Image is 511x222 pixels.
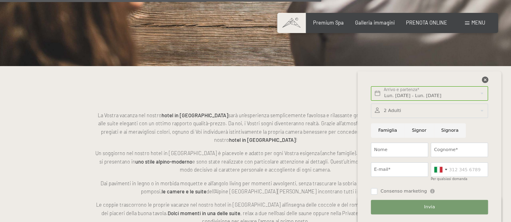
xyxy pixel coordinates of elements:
input: 312 345 6789 [431,162,488,177]
strong: uno stile alpino-moderno [135,158,192,165]
strong: le camere e le suite [162,188,206,195]
p: La Vostra vacanza nel nostro sarà un’esperienza semplicemente favolosa e rilassante grazie alle a... [94,111,417,144]
a: PRENOTA ONLINE [406,19,447,26]
strong: hotel in [GEOGRAPHIC_DATA] [162,112,228,118]
span: Consenso marketing [381,188,427,195]
button: Invia [371,200,488,214]
p: Un soggiorno nel nostro hotel in [GEOGRAPHIC_DATA] è piacevole e adatto per ogni Vostra esigenza ... [94,149,417,174]
a: Galleria immagini [355,19,395,26]
p: Dai pavimenti in legno o in morbida moquette e all’angolo living per momenti avvolgenti, senza tr... [94,179,417,196]
label: Per qualsiasi domanda [431,177,467,181]
strong: Dolci momenti in una delle suite [168,210,240,216]
span: Menu [471,19,485,26]
a: Premium Spa [313,19,344,26]
strong: hotel in [GEOGRAPHIC_DATA] [229,137,296,143]
div: Italy (Italia): +39 [431,163,450,176]
span: Invia [424,204,435,210]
